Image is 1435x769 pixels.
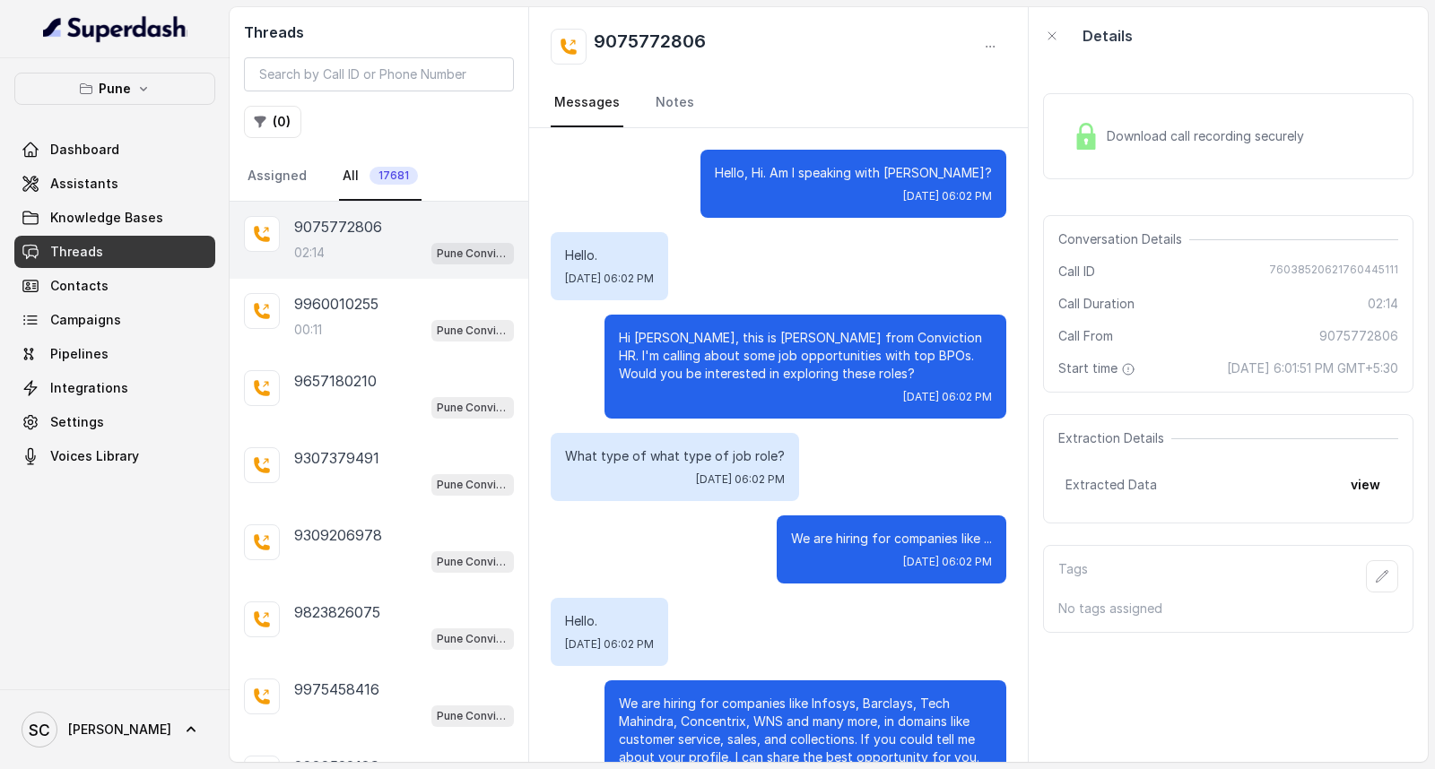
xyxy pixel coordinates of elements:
a: Threads [14,236,215,268]
p: 9075772806 [294,216,382,238]
p: Hello. [565,612,654,630]
p: Hello. [565,246,654,264]
p: 9823826075 [294,601,380,623]
h2: Threads [244,22,514,43]
p: Hello, Hi. Am I speaking with [PERSON_NAME]? [715,164,992,182]
span: Knowledge Bases [50,209,163,227]
a: Dashboard [14,134,215,166]
p: Pune Conviction HR Outbound Assistant [437,630,509,648]
p: 00:11 [294,321,322,339]
span: [DATE] 06:02 PM [696,472,785,487]
span: Threads [50,243,103,261]
a: Assistants [14,168,215,200]
button: (0) [244,106,301,138]
p: Pune Conviction HR Outbound Assistant [437,553,509,571]
a: Contacts [14,270,215,302]
nav: Tabs [244,152,514,201]
span: 76038520621760445111 [1269,263,1398,281]
a: Notes [652,79,698,127]
a: Knowledge Bases [14,202,215,234]
p: Pune Conviction HR Outbound Assistant [437,399,509,417]
span: Call ID [1058,263,1095,281]
p: We are hiring for companies like ... [791,530,992,548]
p: Pune Conviction HR Outbound Assistant [437,707,509,725]
span: Download call recording securely [1107,127,1311,145]
p: Pune Conviction HR Outbound Assistant [437,476,509,494]
span: Call Duration [1058,295,1135,313]
span: Integrations [50,379,128,397]
span: Assistants [50,175,118,193]
p: What type of what type of job role? [565,447,785,465]
p: Tags [1058,560,1088,592]
p: Pune Conviction HR Outbound Assistant [437,245,509,263]
p: Pune Conviction HR Outbound Assistant [437,322,509,340]
p: 02:14 [294,244,325,262]
span: Call From [1058,327,1113,345]
input: Search by Call ID or Phone Number [244,57,514,91]
p: Details [1083,25,1133,47]
a: Settings [14,406,215,438]
span: 9075772806 [1319,327,1398,345]
span: [DATE] 06:02 PM [903,555,992,569]
p: 9657180210 [294,370,377,392]
p: 9309206978 [294,524,382,546]
span: 02:14 [1368,295,1398,313]
span: Start time [1058,359,1139,377]
span: [DATE] 6:01:51 PM GMT+5:30 [1227,359,1398,377]
span: Extraction Details [1058,429,1171,447]
span: Campaigns [50,311,121,329]
a: Assigned [244,152,310,201]
button: view [1340,469,1391,501]
span: Contacts [50,277,109,295]
p: 9307379491 [294,447,379,469]
span: 17681 [370,167,418,185]
button: Pune [14,73,215,105]
p: 9960010255 [294,293,378,315]
span: [DATE] 06:02 PM [565,272,654,286]
a: All17681 [339,152,422,201]
span: Conversation Details [1058,230,1189,248]
a: Voices Library [14,440,215,472]
p: Hi [PERSON_NAME], this is [PERSON_NAME] from Conviction HR. I'm calling about some job opportunit... [619,329,992,383]
img: light.svg [43,14,187,43]
a: Messages [551,79,623,127]
p: 9975458416 [294,678,379,700]
p: No tags assigned [1058,600,1398,618]
span: Extracted Data [1065,476,1157,494]
a: Pipelines [14,338,215,370]
span: Pipelines [50,345,109,363]
span: Settings [50,413,104,431]
span: Dashboard [50,141,119,159]
span: Voices Library [50,447,139,465]
a: [PERSON_NAME] [14,704,215,755]
span: [DATE] 06:02 PM [903,390,992,404]
span: [DATE] 06:02 PM [565,637,654,652]
span: [PERSON_NAME] [68,721,171,739]
span: [DATE] 06:02 PM [903,189,992,203]
a: Campaigns [14,304,215,336]
a: Integrations [14,372,215,404]
p: Pune [99,78,131,99]
text: SC [29,721,50,739]
img: Lock Icon [1073,123,1100,150]
h2: 9075772806 [594,29,706,65]
nav: Tabs [551,79,1006,127]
